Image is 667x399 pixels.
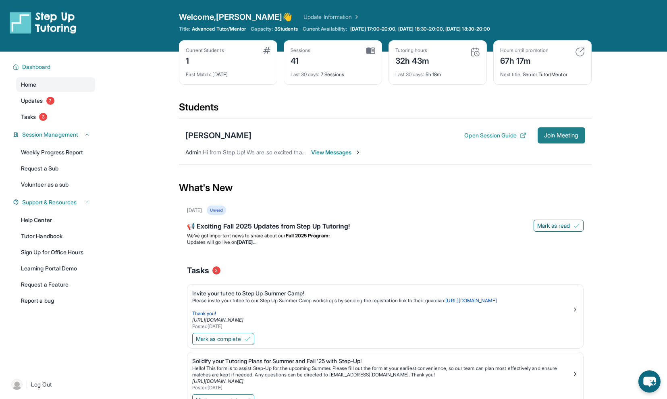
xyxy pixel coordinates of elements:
button: chat-button [638,370,661,393]
button: Session Management [19,131,90,139]
span: Capacity: [251,26,273,32]
button: Join Meeting [538,127,585,143]
span: Tasks [21,113,36,121]
div: Senior Tutor/Mentor [500,66,585,78]
span: View Messages [311,148,362,156]
img: Chevron Right [352,13,360,21]
a: Request a Feature [16,277,95,292]
span: Updates [21,97,43,105]
div: Posted [DATE] [192,323,572,330]
a: [URL][DOMAIN_NAME] [445,297,497,303]
a: Volunteer as a sub [16,177,95,192]
div: [DATE] [187,207,202,214]
div: [PERSON_NAME] [185,130,251,141]
a: Help Center [16,213,95,227]
a: Updates7 [16,94,95,108]
p: Hello! This form is to assist Step-Up for the upcoming Summer. Please fill out the form at your e... [192,365,572,378]
a: Invite your tutee to Step Up Summer Camp!Please invite your tutee to our Step Up Summer Camp work... [187,285,583,331]
span: [DATE] 17:00-20:00, [DATE] 18:30-20:00, [DATE] 18:30-20:00 [350,26,490,32]
img: card [575,47,585,57]
div: Invite your tutee to Step Up Summer Camp! [192,289,572,297]
button: Dashboard [19,63,90,71]
span: Welcome, [PERSON_NAME] 👋 [179,11,293,23]
span: First Match : [186,71,212,77]
a: Request a Sub [16,161,95,176]
span: Home [21,81,36,89]
span: Join Meeting [544,133,579,138]
div: Current Students [186,47,224,54]
button: Open Session Guide [464,131,526,139]
span: Thank you! [192,310,216,316]
div: 1 [186,54,224,66]
span: Support & Resources [22,198,77,206]
img: Chevron-Right [355,149,361,156]
a: Report a bug [16,293,95,308]
strong: Fall 2025 Program: [286,233,330,239]
div: What's New [179,170,592,206]
img: card [366,47,375,54]
span: 7 [46,97,54,105]
div: 📢 Exciting Fall 2025 Updates from Step Up Tutoring! [187,221,584,233]
img: user-img [11,379,23,390]
button: Mark as complete [192,333,254,345]
span: Session Management [22,131,78,139]
a: Solidify your Tutoring Plans for Summer and Fall '25 with Step-Up!Hello! This form is to assist S... [187,352,583,393]
img: Mark as complete [244,336,251,342]
a: [URL][DOMAIN_NAME] [192,378,243,384]
div: Tutoring hours [395,47,430,54]
button: Mark as read [534,220,584,232]
div: 32h 43m [395,54,430,66]
span: We’ve got important news to share about our [187,233,286,239]
a: Update Information [303,13,360,21]
span: Tasks [187,265,209,276]
a: |Log Out [8,376,95,393]
div: 7 Sessions [291,66,375,78]
div: Solidify your Tutoring Plans for Summer and Fall '25 with Step-Up! [192,357,572,365]
span: Current Availability: [303,26,347,32]
p: Please invite your tutee to our Step Up Summer Camp workshops by sending the registration link to... [192,297,572,304]
img: logo [10,11,77,34]
div: 41 [291,54,311,66]
span: Mark as read [537,222,570,230]
span: Title: [179,26,190,32]
a: [URL][DOMAIN_NAME] [192,317,243,323]
span: Last 30 days : [291,71,320,77]
span: Advanced Tutor/Mentor [192,26,246,32]
div: Sessions [291,47,311,54]
strong: [DATE] [237,239,256,245]
img: card [470,47,480,57]
span: Log Out [31,380,52,389]
a: [DATE] 17:00-20:00, [DATE] 18:30-20:00, [DATE] 18:30-20:00 [349,26,492,32]
div: 67h 17m [500,54,549,66]
span: Next title : [500,71,522,77]
span: 3 [39,113,47,121]
div: Students [179,101,592,118]
div: Unread [207,206,226,215]
li: Updates will go live on [187,239,584,245]
a: Weekly Progress Report [16,145,95,160]
div: [DATE] [186,66,270,78]
span: 3 Students [274,26,298,32]
a: Tutor Handbook [16,229,95,243]
a: Home [16,77,95,92]
div: Posted [DATE] [192,384,572,391]
span: Dashboard [22,63,51,71]
button: Support & Resources [19,198,90,206]
div: Hours until promotion [500,47,549,54]
img: Mark as read [573,222,580,229]
span: 3 [212,266,220,274]
span: Last 30 days : [395,71,424,77]
a: Learning Portal Demo [16,261,95,276]
span: Admin : [185,149,203,156]
div: 5h 18m [395,66,480,78]
span: Mark as complete [196,335,241,343]
a: Sign Up for Office Hours [16,245,95,260]
a: Tasks3 [16,110,95,124]
img: card [263,47,270,54]
span: | [26,380,28,389]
